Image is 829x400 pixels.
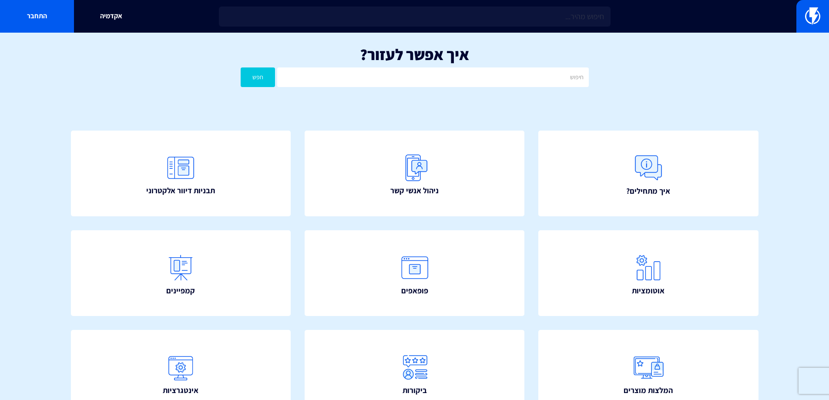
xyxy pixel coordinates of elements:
[632,285,665,296] span: אוטומציות
[71,131,291,217] a: תבניות דיוור אלקטרוני
[71,230,291,316] a: קמפיינים
[401,285,428,296] span: פופאפים
[305,230,525,316] a: פופאפים
[166,285,195,296] span: קמפיינים
[241,67,275,87] button: חפש
[390,185,439,196] span: ניהול אנשי קשר
[538,131,759,217] a: איך מתחילים?
[219,7,611,27] input: חיפוש מהיר...
[538,230,759,316] a: אוטומציות
[146,185,215,196] span: תבניות דיוור אלקטרוני
[305,131,525,217] a: ניהול אנשי קשר
[163,385,198,396] span: אינטגרציות
[624,385,673,396] span: המלצות מוצרים
[403,385,427,396] span: ביקורות
[626,185,670,197] span: איך מתחילים?
[13,46,816,63] h1: איך אפשר לעזור?
[277,67,588,87] input: חיפוש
